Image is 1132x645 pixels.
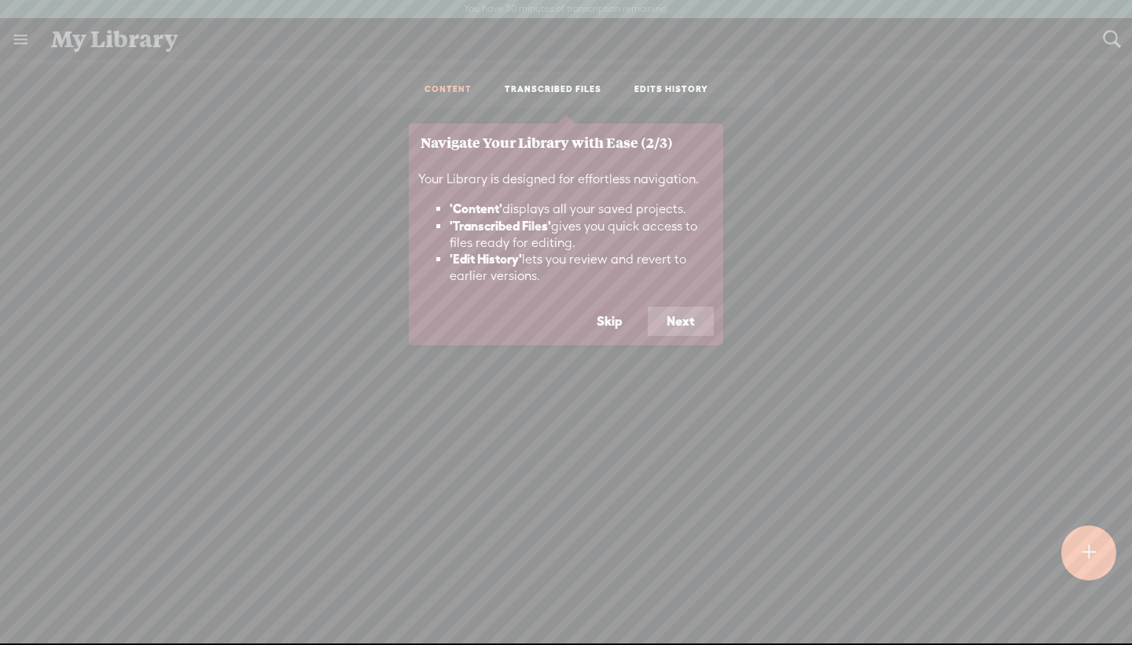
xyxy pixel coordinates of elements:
[424,83,472,97] a: CONTENT
[450,201,502,216] b: 'Content'
[450,201,714,218] li: displays all your saved projects.
[648,307,714,337] button: Next
[505,83,601,97] a: TRANSCRIBED FILES
[421,135,711,150] h3: Navigate Your Library with Ease (2/3)
[450,252,522,266] b: 'Edit History'
[409,162,723,307] div: Your Library is designed for effortless navigation.
[450,251,714,285] li: lets you review and revert to earlier versions.
[450,219,551,233] b: 'Transcribed Files'
[634,83,708,97] a: EDITS HISTORY
[578,307,641,337] button: Skip
[450,218,714,252] li: gives you quick access to files ready for editing.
